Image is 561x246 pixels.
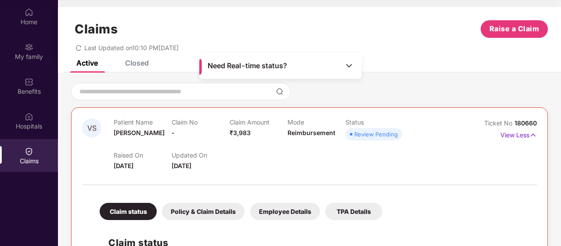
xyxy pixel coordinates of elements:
[25,8,33,17] img: svg+xml;base64,PHN2ZyBpZD0iSG9tZSIgeG1sbnM9Imh0dHA6Ly93d3cudzMub3JnLzIwMDAvc3ZnIiB3aWR0aD0iMjAiIG...
[325,203,382,220] div: TPA Details
[114,118,172,126] p: Patient Name
[25,43,33,51] img: svg+xml;base64,PHN2ZyB3aWR0aD0iMjAiIGhlaWdodD0iMjAiIHZpZXdCb3g9IjAgMCAyMCAyMCIgZmlsbD0ibm9uZSIgeG...
[276,88,283,95] img: svg+xml;base64,PHN2ZyBpZD0iU2VhcmNoLTMyeDMyIiB4bWxucz0iaHR0cDovL3d3dy53My5vcmcvMjAwMC9zdmciIHdpZH...
[172,162,191,169] span: [DATE]
[250,203,320,220] div: Employee Details
[87,125,97,132] span: VS
[75,22,118,37] h1: Claims
[172,129,175,136] span: -
[514,119,537,127] span: 180660
[84,44,179,51] span: Last Updated on 10:10 PM[DATE]
[76,59,98,67] div: Active
[25,147,33,156] img: svg+xml;base64,PHN2ZyBpZD0iQ2xhaW0iIHhtbG5zPSJodHRwOi8vd3d3LnczLm9yZy8yMDAwL3N2ZyIgd2lkdGg9IjIwIi...
[500,128,537,140] p: View Less
[114,151,172,159] p: Raised On
[114,162,133,169] span: [DATE]
[345,118,403,126] p: Status
[489,23,539,34] span: Raise a Claim
[208,61,287,70] span: Need Real-time status?
[125,59,149,67] div: Closed
[484,119,514,127] span: Ticket No
[288,118,345,126] p: Mode
[76,44,82,51] span: redo
[172,118,230,126] p: Claim No
[25,112,33,121] img: svg+xml;base64,PHN2ZyBpZD0iSG9zcGl0YWxzIiB4bWxucz0iaHR0cDovL3d3dy53My5vcmcvMjAwMC9zdmciIHdpZHRoPS...
[529,130,537,140] img: svg+xml;base64,PHN2ZyB4bWxucz0iaHR0cDovL3d3dy53My5vcmcvMjAwMC9zdmciIHdpZHRoPSIxNyIgaGVpZ2h0PSIxNy...
[162,203,245,220] div: Policy & Claim Details
[114,129,165,136] span: [PERSON_NAME]
[288,129,335,136] span: Reimbursement
[25,77,33,86] img: svg+xml;base64,PHN2ZyBpZD0iQmVuZWZpdHMiIHhtbG5zPSJodHRwOi8vd3d3LnczLm9yZy8yMDAwL3N2ZyIgd2lkdGg9Ij...
[230,118,288,126] p: Claim Amount
[230,129,251,136] span: ₹3,983
[354,130,398,139] div: Review Pending
[172,151,230,159] p: Updated On
[100,203,157,220] div: Claim status
[345,61,353,70] img: Toggle Icon
[481,20,548,38] button: Raise a Claim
